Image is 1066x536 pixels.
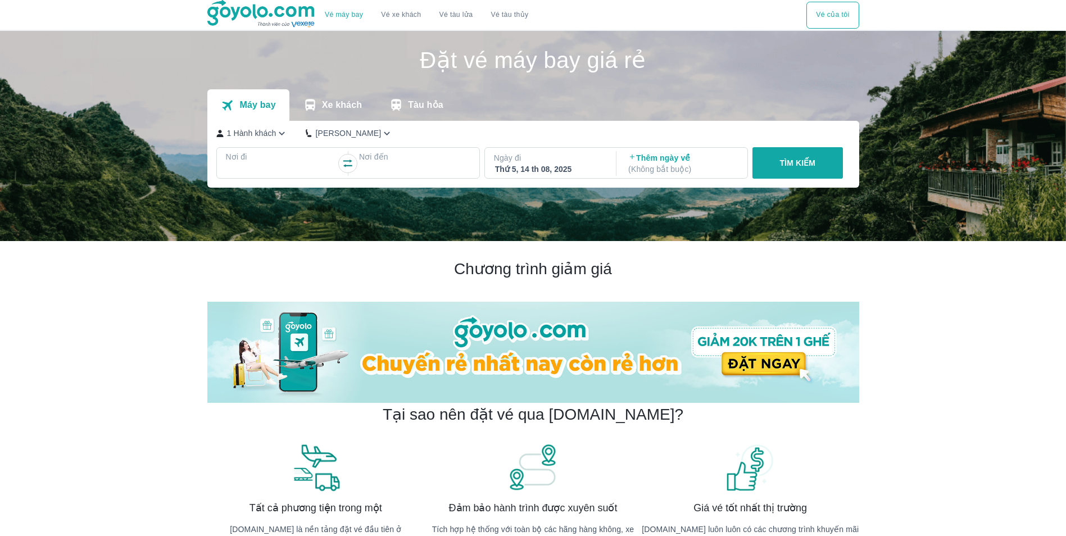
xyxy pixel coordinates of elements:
p: Ngày đi [494,152,605,163]
span: Đảm bảo hành trình được xuyên suốt [449,501,618,515]
div: choose transportation mode [806,2,859,29]
a: Vé máy bay [325,11,363,19]
span: Giá vé tốt nhất thị trường [693,501,807,515]
p: ( Không bắt buộc ) [628,163,737,175]
p: [PERSON_NAME] [315,128,381,139]
a: Vé xe khách [381,11,421,19]
button: Vé tàu thủy [482,2,537,29]
button: 1 Hành khách [216,128,288,139]
button: [PERSON_NAME] [306,128,393,139]
p: 1 Hành khách [227,128,276,139]
div: Thứ 5, 14 th 08, 2025 [495,163,604,175]
h2: Tại sao nên đặt vé qua [DOMAIN_NAME]? [383,405,683,425]
img: banner [291,443,341,492]
img: banner-home [207,302,859,403]
span: Tất cả phương tiện trong một [250,501,382,515]
p: Nơi đến [359,151,470,162]
img: banner [725,443,775,492]
div: transportation tabs [207,89,457,121]
p: Nơi đi [226,151,337,162]
a: Vé tàu lửa [430,2,482,29]
p: Thêm ngày về [628,152,737,175]
button: Vé của tôi [806,2,859,29]
div: choose transportation mode [316,2,537,29]
h2: Chương trình giảm giá [207,259,859,279]
p: Tàu hỏa [408,99,443,111]
h1: Đặt vé máy bay giá rẻ [207,49,859,71]
img: banner [507,443,558,492]
p: Máy bay [239,99,275,111]
p: Xe khách [322,99,362,111]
